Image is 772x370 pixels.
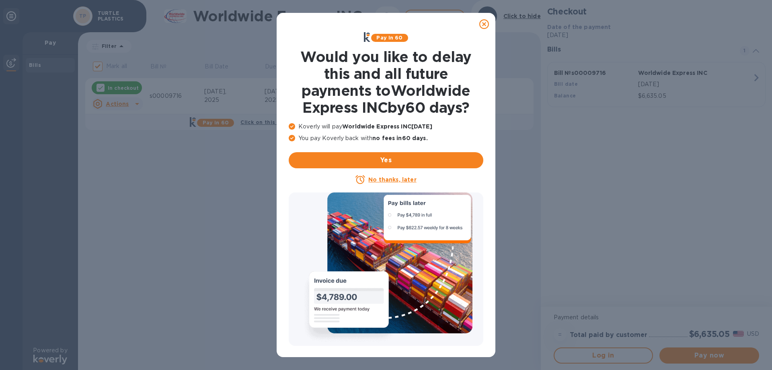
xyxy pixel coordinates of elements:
u: No thanks, later [368,176,416,183]
h1: Would you like to delay this and all future payments to Worldwide Express INC by 60 days ? [289,48,483,116]
p: Koverly will pay [289,122,483,131]
span: Yes [295,155,477,165]
b: Pay in 60 [376,35,402,41]
b: Worldwide Express INC [DATE] [342,123,432,130]
button: Yes [289,152,483,168]
p: You pay Koverly back with [289,134,483,143]
b: no fees in 60 days . [372,135,427,141]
